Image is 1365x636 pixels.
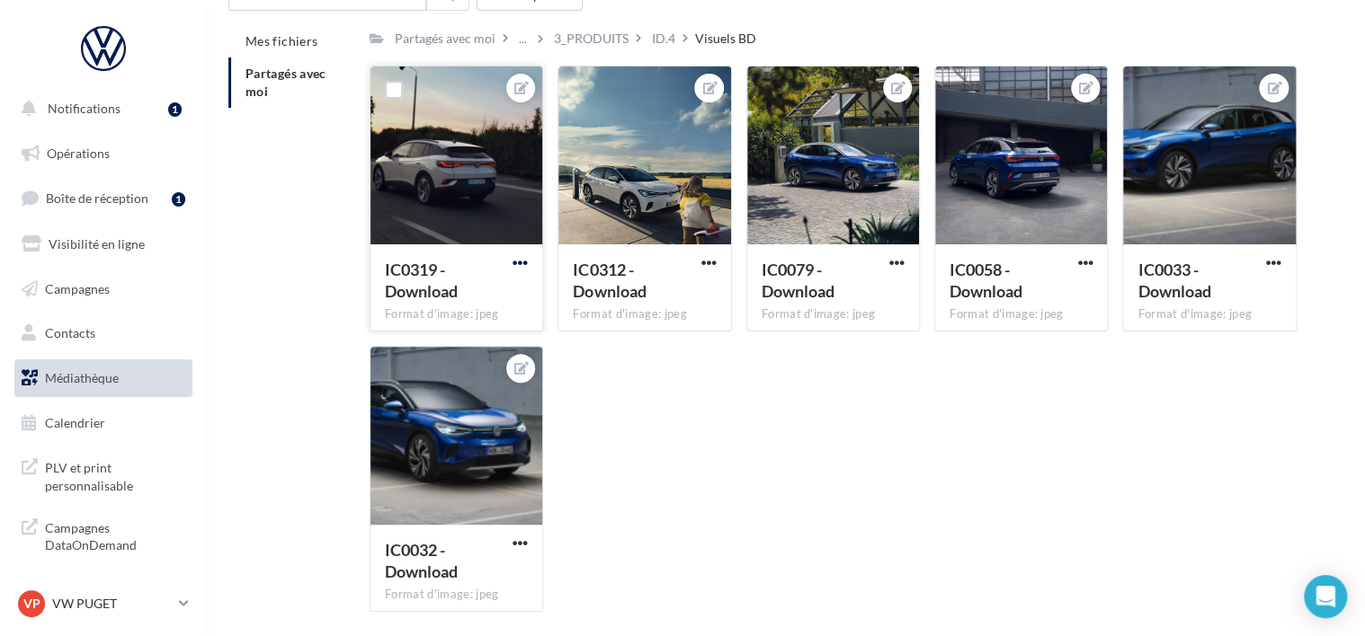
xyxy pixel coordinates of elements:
span: Notifications [48,101,120,116]
div: Partagés avec moi [395,30,495,48]
div: Format d'image: jpeg [385,306,528,322]
div: 1 [172,192,185,207]
div: 3_PRODUITS [554,30,629,48]
span: Boîte de réception [46,190,148,206]
span: Campagnes [45,280,110,296]
a: Médiathèque [11,359,196,397]
span: Campagnes DataOnDemand [45,516,185,554]
a: Contacts [11,314,196,352]
span: VP [23,595,40,613]
a: Boîte de réception1 [11,179,196,217]
a: Calendrier [11,404,196,442]
a: VP VW PUGET [14,587,192,621]
a: Campagnes [11,270,196,308]
div: ... [515,26,531,51]
span: IC0312 - Download [573,260,646,301]
span: IC0033 - Download [1137,260,1210,301]
span: Mes fichiers [245,33,317,49]
span: PLV et print personnalisable [45,455,185,494]
p: VW PUGET [52,595,172,613]
div: Format d'image: jpeg [950,306,1093,322]
div: Format d'image: jpeg [385,587,528,603]
a: Opérations [11,135,196,172]
span: Calendrier [45,415,105,430]
span: IC0032 - Download [385,540,458,581]
div: Visuels BD [695,30,756,48]
span: Médiathèque [45,370,119,385]
span: Contacts [45,325,95,340]
a: Visibilité en ligne [11,225,196,263]
span: Opérations [47,146,110,161]
button: Notifications 1 [11,90,189,128]
a: PLV et print personnalisable [11,448,196,501]
span: IC0079 - Download [762,260,834,301]
span: Visibilité en ligne [49,236,145,252]
div: ID.4 [652,30,675,48]
a: Campagnes DataOnDemand [11,508,196,561]
div: 1 [168,102,182,117]
span: Partagés avec moi [245,66,326,99]
div: Open Intercom Messenger [1304,575,1347,618]
div: Format d'image: jpeg [762,306,905,322]
div: Format d'image: jpeg [1137,306,1280,322]
span: IC0319 - Download [385,260,458,301]
span: IC0058 - Download [950,260,1022,301]
div: Format d'image: jpeg [573,306,716,322]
